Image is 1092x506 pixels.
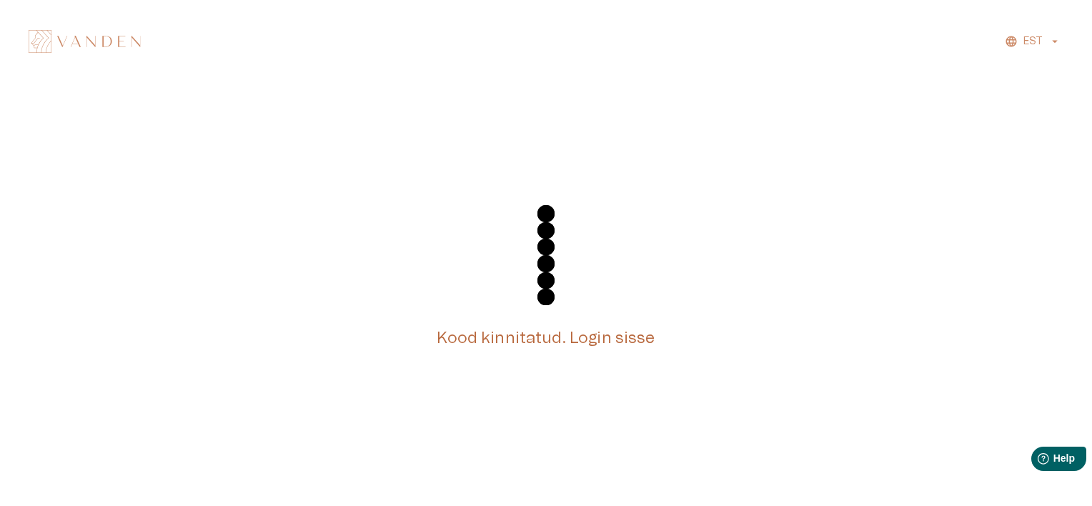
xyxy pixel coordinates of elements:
h5: Kood kinnitatud. Login sisse [437,328,655,349]
img: Vanden logo [29,30,141,53]
p: EST [1023,34,1043,49]
button: EST [1003,31,1063,52]
iframe: Help widget launcher [981,441,1092,481]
